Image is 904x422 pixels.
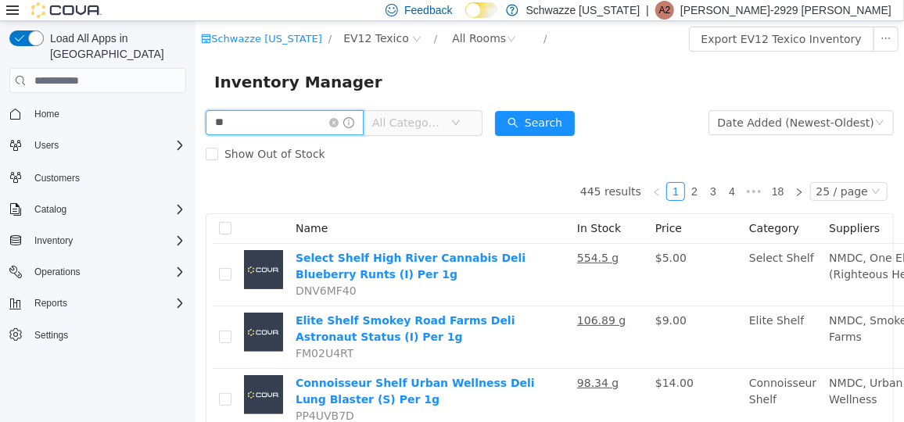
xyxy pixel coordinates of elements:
a: Home [28,105,66,123]
td: Select Shelf [547,223,627,285]
a: Customers [28,169,86,188]
a: icon: shopSchwazze [US_STATE] [5,12,127,23]
span: Price [460,201,486,213]
a: Elite Shelf Smokey Road Farms Deli Astronaut Status (I) Per 1g [100,293,320,322]
p: | [646,1,649,20]
span: Settings [34,329,68,342]
li: 1 [471,161,490,180]
span: NMDC, One Eleven (Righteous Herb) [633,231,737,259]
span: Inventory [28,231,186,250]
span: $14.00 [460,356,498,368]
i: icon: down [256,97,265,108]
button: Reports [3,292,192,314]
button: Catalog [3,198,192,220]
span: / [348,12,351,23]
i: icon: down [676,166,685,177]
span: DNV6MF40 [100,263,161,276]
button: icon: ellipsis [678,5,703,30]
li: 4 [527,161,546,180]
p: Schwazze [US_STATE] [526,1,640,20]
u: 106.89 g [382,293,430,306]
li: 18 [571,161,594,180]
li: 445 results [385,161,446,180]
nav: Complex example [9,96,186,387]
a: Connoisseur Shelf Urban Wellness Deli Lung Blaster (S) Per 1g [100,356,339,384]
li: Next Page [594,161,613,180]
div: 25 / page [621,162,673,179]
span: Home [28,104,186,123]
span: ••• [546,161,571,180]
span: Inventory [34,234,73,247]
span: / [133,12,136,23]
button: Customers [3,166,192,188]
i: icon: right [599,166,608,176]
a: 4 [528,162,545,179]
span: Operations [28,263,186,281]
span: Inventory Manager [19,48,196,73]
span: Reports [28,294,186,313]
button: Operations [28,263,87,281]
span: NMDC, Smokey Road Farms [633,293,748,322]
td: Elite Shelf [547,285,627,348]
img: Connoisseur Shelf Urban Wellness Deli Lung Blaster (S) Per 1g placeholder [48,354,88,393]
li: 3 [508,161,527,180]
a: 2 [490,162,508,179]
button: Reports [28,294,74,313]
span: $9.00 [460,293,491,306]
span: EV12 Texico [148,9,213,26]
span: Catalog [34,203,66,216]
span: Catalog [28,200,186,219]
button: Users [28,136,65,155]
button: Inventory [28,231,79,250]
span: Category [554,201,604,213]
span: FM02U4RT [100,326,158,338]
a: Settings [28,326,74,345]
button: Settings [3,324,192,346]
span: Dark Mode [465,18,466,19]
i: icon: shop [5,13,16,23]
button: Users [3,134,192,156]
span: PP4UVB7D [100,388,159,401]
span: Users [34,139,59,152]
a: 3 [509,162,526,179]
td: Connoisseur Shelf [547,348,627,410]
i: icon: close-circle [134,97,143,106]
i: icon: left [457,166,466,176]
span: Customers [34,172,80,184]
span: Home [34,108,59,120]
span: In Stock [382,201,425,213]
span: NMDC, Urban Wellness [633,356,707,384]
i: icon: info-circle [148,96,159,107]
button: Inventory [3,230,192,252]
input: Dark Mode [465,2,498,19]
a: Select Shelf High River Cannabis Deli Blueberry Runts (I) Per 1g [100,231,330,259]
button: icon: searchSearch [300,90,379,115]
span: Reports [34,297,67,309]
span: All Categories [177,94,248,109]
li: Previous Page [452,161,471,180]
i: icon: down [680,97,689,108]
div: All Rooms [256,5,310,29]
span: Load All Apps in [GEOGRAPHIC_DATA] [44,30,186,62]
span: $5.00 [460,231,491,243]
button: Export EV12 Texico Inventory [493,5,679,30]
span: Customers [28,167,186,187]
span: Show Out of Stock [23,127,136,139]
a: 1 [472,162,489,179]
li: Next 5 Pages [546,161,571,180]
u: 554.5 g [382,231,423,243]
span: / [239,12,242,23]
u: 98.34 g [382,356,423,368]
span: Name [100,201,132,213]
span: A2 [659,1,671,20]
span: Settings [28,325,186,345]
p: [PERSON_NAME]-2929 [PERSON_NAME] [680,1,891,20]
button: Catalog [28,200,73,219]
span: Operations [34,266,81,278]
img: Elite Shelf Smokey Road Farms Deli Astronaut Status (I) Per 1g placeholder [48,291,88,331]
img: Cova [31,2,102,18]
span: Users [28,136,186,155]
button: Home [3,102,192,125]
span: Suppliers [633,201,684,213]
div: Adrian-2929 Telles [655,1,674,20]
